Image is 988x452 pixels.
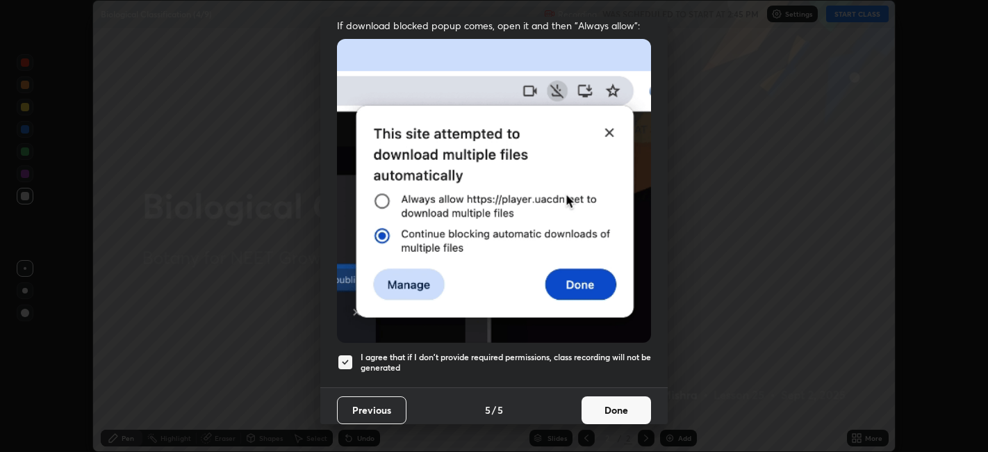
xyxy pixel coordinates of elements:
button: Previous [337,396,406,424]
span: If download blocked popup comes, open it and then "Always allow": [337,19,651,32]
h4: 5 [497,403,503,417]
h5: I agree that if I don't provide required permissions, class recording will not be generated [361,352,651,373]
button: Done [582,396,651,424]
img: downloads-permission-blocked.gif [337,39,651,343]
h4: / [492,403,496,417]
h4: 5 [485,403,491,417]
